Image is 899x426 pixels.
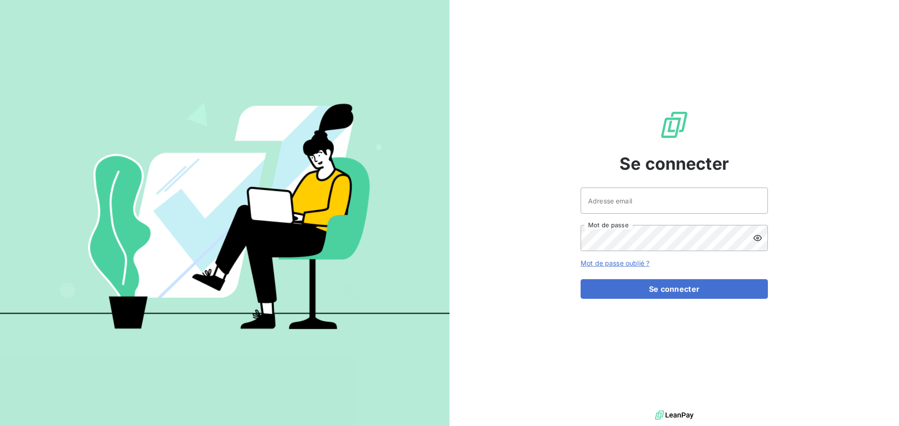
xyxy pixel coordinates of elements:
button: Se connecter [581,279,768,299]
span: Se connecter [619,151,729,176]
input: placeholder [581,188,768,214]
img: logo [655,408,693,422]
a: Mot de passe oublié ? [581,259,649,267]
img: Logo LeanPay [659,110,689,140]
